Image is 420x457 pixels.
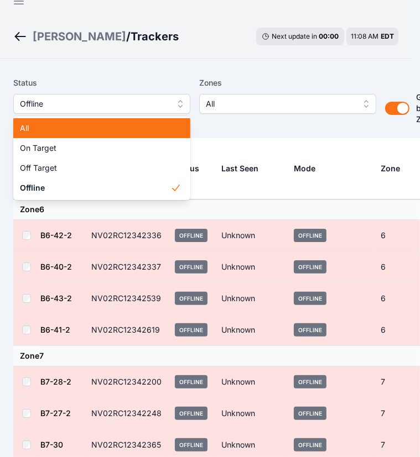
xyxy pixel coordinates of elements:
span: Off Target [20,162,170,174]
span: On Target [20,143,170,154]
span: All [20,123,170,134]
span: Offline [20,97,168,111]
div: Offline [13,116,190,200]
button: Offline [13,94,190,114]
span: Offline [20,182,170,193]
